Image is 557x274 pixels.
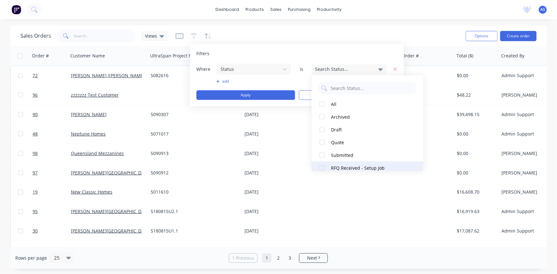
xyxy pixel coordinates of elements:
[33,66,71,85] a: 72
[71,111,107,117] a: [PERSON_NAME]
[196,66,215,72] span: Where
[331,152,408,159] div: Submitted
[151,72,235,79] div: 5082616
[33,85,71,105] a: 96
[20,33,51,39] h1: Sales Orders
[331,101,408,107] div: All
[331,114,408,120] div: Archived
[456,53,473,59] div: Total ($)
[196,90,295,100] button: Apply
[226,253,330,263] ul: Pagination
[33,208,38,215] span: 95
[11,5,21,14] img: Factory
[245,150,292,157] div: [DATE]
[15,255,47,261] span: Rows per page
[285,5,314,14] div: purchasing
[74,30,136,42] input: Search...
[331,139,408,146] div: Quote
[457,228,494,234] div: $17,087.62
[71,72,146,78] a: [PERSON_NAME] ([PERSON_NAME])
[71,228,157,234] a: [PERSON_NAME][GEOGRAPHIC_DATA] Co
[501,53,524,59] div: Created By
[71,92,119,98] a: zzzzzzz Test Customer
[71,170,157,176] a: [PERSON_NAME][GEOGRAPHIC_DATA] Co
[242,5,267,14] div: products
[267,5,285,14] div: sales
[299,90,397,100] button: Clear
[33,228,38,234] span: 30
[236,255,254,261] span: Previous
[196,50,209,57] span: Filters
[33,182,71,202] a: 19
[71,131,106,137] a: Neptune Homes
[33,131,38,137] span: 48
[307,255,317,261] span: Next
[314,5,345,14] div: productivity
[33,72,38,79] span: 72
[33,124,71,144] a: 48
[229,255,257,261] a: Previous page
[457,92,494,98] div: $48.22
[212,5,242,14] a: dashboard
[312,136,423,149] button: Quote
[150,53,208,59] div: UltraSpan Project Number:
[33,241,71,260] a: 22
[299,255,327,261] a: Next page
[245,131,292,137] div: [DATE]
[312,149,423,161] button: Submitted
[457,189,494,195] div: $16,608.70
[151,170,235,176] div: 5090912
[216,79,291,84] button: add
[151,208,235,215] div: 5180815U2.1
[466,31,498,41] button: Options
[295,66,308,72] span: is
[245,189,292,195] div: [DATE]
[33,221,71,241] a: 30
[33,202,71,221] a: 95
[500,31,537,41] button: Create order
[151,189,235,195] div: 5011610
[33,150,38,157] span: 98
[33,144,71,163] a: 98
[457,150,494,157] div: $0.00
[145,33,157,39] span: Views
[245,208,292,215] div: [DATE]
[33,111,38,118] span: 90
[245,111,292,118] div: [DATE]
[32,53,49,59] div: Order #
[331,126,408,133] div: Draft
[457,208,494,215] div: $16,919.63
[285,253,295,263] a: Page 3
[33,105,71,124] a: 90
[70,53,105,59] div: Customer Name
[71,208,157,214] a: [PERSON_NAME][GEOGRAPHIC_DATA] Co
[33,92,38,98] span: 96
[71,189,112,195] a: New Classic Homes
[331,165,408,171] div: RFQ Received - Setup Job
[457,72,494,79] div: $0.00
[33,189,38,195] span: 19
[151,111,235,118] div: 5090307
[274,253,283,263] a: Page 2
[33,163,71,182] a: 97
[457,131,494,137] div: $0.00
[262,253,272,263] a: Page 1 is your current page
[245,228,292,234] div: [DATE]
[330,82,414,94] input: Search Status...
[151,150,235,157] div: 5090913
[312,110,423,123] button: Archived
[457,170,494,176] div: $0.00
[151,131,235,137] div: 5071017
[315,66,373,72] div: Search Status...
[33,170,38,176] span: 97
[245,170,292,176] div: [DATE]
[151,228,235,234] div: 5180815U1.1
[457,111,494,118] div: $39,498.15
[312,98,423,110] button: All
[71,150,124,156] a: Queensland Mezzanines
[540,7,545,12] span: AS
[312,161,423,174] button: RFQ Received - Setup Job
[312,123,423,136] button: Draft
